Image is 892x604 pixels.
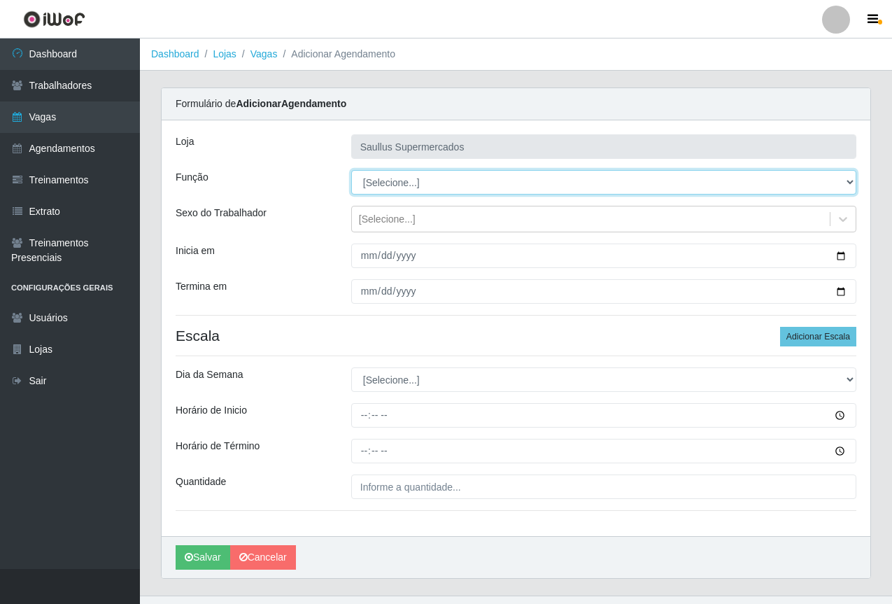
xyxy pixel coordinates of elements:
[176,403,247,418] label: Horário de Inicio
[351,403,856,428] input: 00:00
[151,48,199,59] a: Dashboard
[213,48,236,59] a: Lojas
[23,10,85,28] img: CoreUI Logo
[359,212,416,227] div: [Selecione...]
[162,88,870,120] div: Formulário de
[236,98,346,109] strong: Adicionar Agendamento
[176,439,260,454] label: Horário de Término
[176,327,856,344] h4: Escala
[176,134,194,149] label: Loja
[176,206,267,220] label: Sexo do Trabalhador
[176,545,230,570] button: Salvar
[351,475,856,499] input: Informe a quantidade...
[176,279,227,294] label: Termina em
[176,244,215,258] label: Inicia em
[351,439,856,463] input: 00:00
[351,244,856,268] input: 00/00/0000
[176,367,243,382] label: Dia da Semana
[277,47,395,62] li: Adicionar Agendamento
[176,475,226,489] label: Quantidade
[250,48,278,59] a: Vagas
[140,38,892,71] nav: breadcrumb
[176,170,208,185] label: Função
[780,327,856,346] button: Adicionar Escala
[230,545,296,570] a: Cancelar
[351,279,856,304] input: 00/00/0000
